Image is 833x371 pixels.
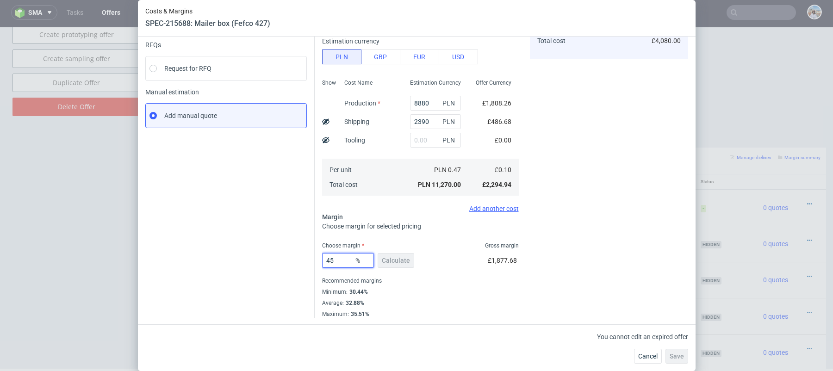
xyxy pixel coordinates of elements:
[246,213,268,220] strong: 761214
[322,213,343,221] span: Margin
[162,241,208,264] img: ico-item-custom-a8f9c3db6a5631ce2f509e228e8b95abde266dc4376634de7b166047de09ff05.png
[537,37,566,44] span: Total cost
[495,166,511,173] span: £0.10
[763,213,788,220] span: 0 quotes
[291,223,329,229] span: Source:
[697,147,743,162] th: Status
[531,198,586,235] td: £3,480.00
[242,147,287,162] th: ID
[310,259,329,266] a: BZWS-1
[291,296,329,302] span: Source:
[641,162,697,198] td: £4,080.00
[357,276,391,284] span: SPEC- 210839
[291,202,448,231] div: Custom • Custom
[357,168,391,175] span: SPEC- 215688
[162,278,208,301] img: ico-item-custom-a8f9c3db6a5631ce2f509e228e8b95abde266dc4376634de7b166047de09ff05.png
[162,169,208,192] img: ico-item-custom-a8f9c3db6a5631ce2f509e228e8b95abde266dc4376634de7b166047de09ff05.png
[452,307,491,343] td: 30000
[427,90,477,100] input: Save
[441,97,459,110] span: PLN
[322,79,336,87] span: Show
[291,187,328,193] span: Source:
[344,136,365,144] label: Tooling
[291,238,448,267] div: Custom • Custom
[641,198,697,235] td: £3,480.00
[291,311,355,321] span: Mailer box (Fefco 427)
[246,177,268,184] strong: 769464
[145,7,270,15] span: Costs & Margins
[439,49,478,64] button: USD
[291,332,329,338] span: Source:
[491,235,531,271] td: £0.17
[354,254,372,267] span: %
[329,166,352,173] span: Per unit
[344,79,373,87] span: Cost Name
[491,162,531,198] td: £0.17
[291,259,329,266] span: Source:
[531,235,586,271] td: £4,080.00
[291,167,355,176] span: Mailer box (Fefco 427)
[491,198,531,235] td: £0.29
[158,49,286,68] td: Reorder
[310,332,329,338] a: BZWS-1
[641,235,697,271] td: £4,080.00
[531,162,586,198] td: £4,080.00
[344,118,369,125] label: Shipping
[310,223,329,229] a: BZWS-2
[638,353,658,359] span: Cancel
[586,147,642,162] th: Dependencies
[322,253,374,268] input: 0.00
[322,286,519,297] div: Minimum :
[310,187,328,193] a: CBFZ-1
[452,198,491,235] td: 12000
[322,297,519,309] div: Average :
[434,166,461,173] span: PLN 0.47
[482,99,511,107] span: £1,808.26
[164,111,217,120] span: Add manual quote
[701,178,706,185] span: -
[482,181,511,188] span: £2,294.94
[487,118,511,125] span: £486.68
[763,177,788,184] span: 0 quotes
[491,271,531,307] td: £0.16
[441,134,459,147] span: PLN
[344,99,380,107] label: Production
[12,70,140,89] input: Delete Offer
[452,147,491,162] th: Quant.
[488,257,517,264] span: £1,877.68
[246,322,268,329] strong: 761165
[246,249,268,256] strong: 761164
[357,313,391,320] span: SPEC- 210838
[410,114,461,129] input: 0.00
[491,307,531,343] td: £0.16
[310,296,329,302] a: BZWS-1
[158,68,286,89] td: Duplicate of (Offer ID)
[322,205,519,212] div: Add another cost
[158,10,286,28] td: Enable flexible payments
[145,19,270,29] header: SPEC-215688: Mailer box (Fefco 427)
[162,314,208,337] img: ico-item-custom-a8f9c3db6a5631ce2f509e228e8b95abde266dc4376634de7b166047de09ff05.png
[491,147,531,162] th: Unit Price
[162,205,208,228] img: ico-item-custom-a8f9c3db6a5631ce2f509e228e8b95abde266dc4376634de7b166047de09ff05.png
[287,147,452,162] th: Name
[597,333,688,340] span: You cannot edit an expired offer
[349,310,369,318] div: 35.51%
[586,235,642,271] td: £0.00
[291,311,448,340] div: Custom • Custom
[291,203,355,212] span: Mailer box (Fefco 427)
[641,271,697,307] td: £5,600.00
[641,147,697,162] th: Total
[361,49,400,64] button: GBP
[357,240,391,247] span: SPEC- 210837
[476,79,511,87] span: Offer Currency
[701,322,721,330] span: hidden
[410,96,461,111] input: 0.00
[12,22,140,41] a: Create sampling offer
[164,64,211,73] span: Request for RFQ
[329,181,358,188] span: Total cost
[322,223,421,230] span: Choose margin for selected pricing
[322,37,379,45] label: Estimation currency
[452,162,491,198] td: 24000
[295,69,471,82] input: Only numbers
[418,181,461,188] span: PLN 11,270.00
